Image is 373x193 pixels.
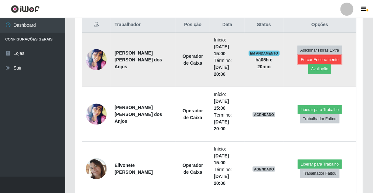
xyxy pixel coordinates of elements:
[214,146,241,166] li: Início:
[283,17,356,33] th: Opções
[214,174,229,186] time: [DATE] 20:00
[115,163,153,175] strong: Elivonete [PERSON_NAME]
[300,114,339,123] button: Trabalhador Faltou
[214,99,229,111] time: [DATE] 15:00
[245,17,283,33] th: Status
[297,46,342,55] button: Adicionar Horas Extra
[214,112,241,132] li: Término:
[214,119,229,131] time: [DATE] 20:00
[298,160,342,169] button: Liberar para Trabalho
[210,17,244,33] th: Data
[183,108,203,120] strong: Operador de Caixa
[86,102,107,127] img: 1685320572909.jpeg
[300,169,339,178] button: Trabalhador Faltou
[214,65,229,77] time: [DATE] 20:00
[256,57,272,69] strong: há 05 h e 20 min
[115,105,162,124] strong: [PERSON_NAME] [PERSON_NAME] dos Anjos
[249,51,280,56] span: EM ANDAMENTO
[214,153,229,165] time: [DATE] 15:00
[86,158,107,179] img: 1744411784463.jpeg
[298,105,342,114] button: Liberar para Trabalho
[214,57,241,78] li: Término:
[253,112,275,117] span: AGENDADO
[214,44,229,56] time: [DATE] 15:00
[111,17,176,33] th: Trabalhador
[298,55,342,64] button: Forçar Encerramento
[183,54,203,66] strong: Operador de Caixa
[308,64,331,73] button: Avaliação
[11,5,40,13] img: CoreUI Logo
[176,17,210,33] th: Posição
[115,50,162,69] strong: [PERSON_NAME] [PERSON_NAME] dos Anjos
[214,91,241,112] li: Início:
[214,166,241,187] li: Término:
[183,163,203,175] strong: Operador de Caixa
[86,48,107,72] img: 1685320572909.jpeg
[214,37,241,57] li: Início:
[253,167,275,172] span: AGENDADO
